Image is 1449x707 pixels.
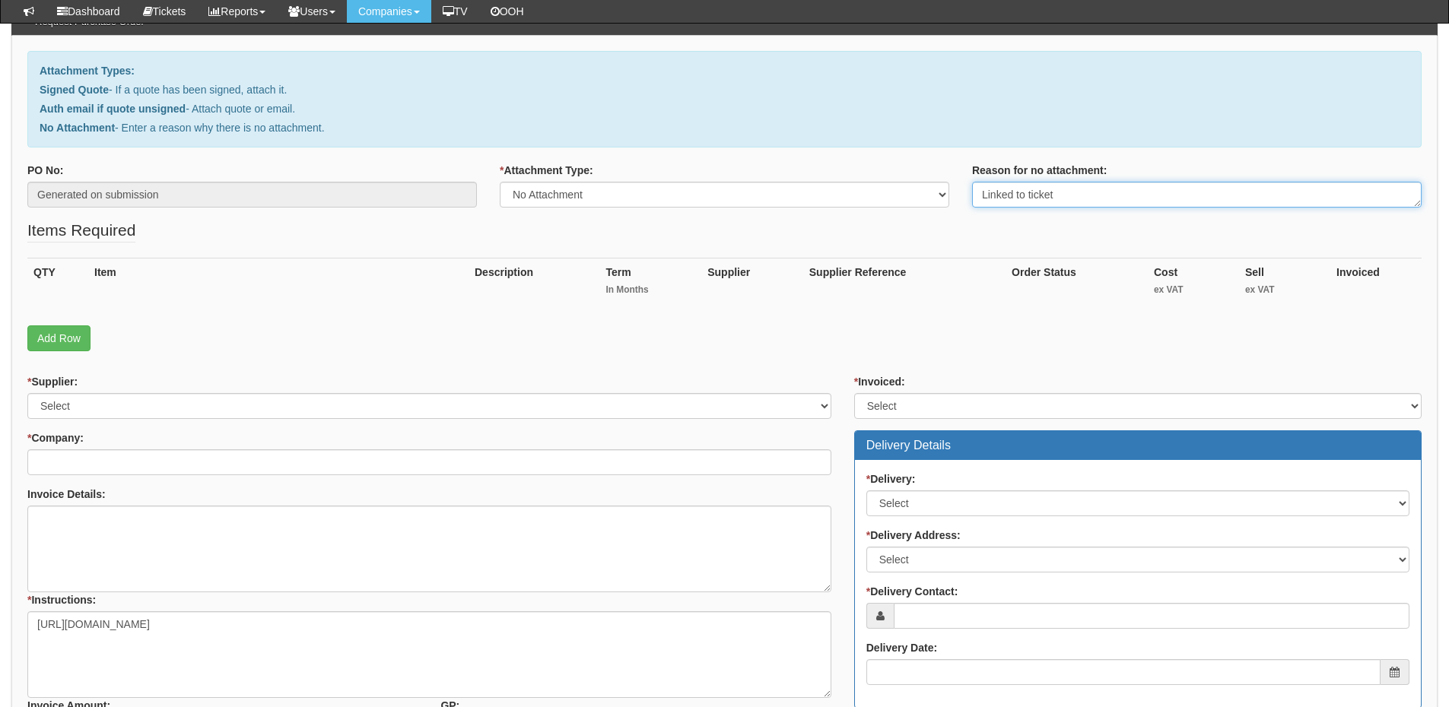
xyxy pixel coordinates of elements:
[1245,284,1324,296] small: ex VAT
[866,471,916,487] label: Delivery:
[605,284,695,296] small: In Months
[27,374,78,389] label: Supplier:
[866,439,1409,452] h3: Delivery Details
[701,258,803,310] th: Supplier
[40,103,186,115] b: Auth email if quote unsigned
[27,487,106,502] label: Invoice Details:
[866,584,958,599] label: Delivery Contact:
[1006,258,1148,310] th: Order Status
[1330,258,1422,310] th: Invoiced
[40,101,1409,116] p: - Attach quote or email.
[88,258,469,310] th: Item
[27,592,96,607] label: Instructions:
[27,163,63,178] label: PO No:
[866,640,937,655] label: Delivery Date:
[854,374,905,389] label: Invoiced:
[500,163,593,178] label: Attachment Type:
[599,258,701,310] th: Term
[27,258,88,310] th: QTY
[40,122,115,134] b: No Attachment
[1148,258,1239,310] th: Cost
[27,325,91,351] a: Add Row
[866,528,961,543] label: Delivery Address:
[40,84,109,96] b: Signed Quote
[40,65,135,77] b: Attachment Types:
[972,163,1107,178] label: Reason for no attachment:
[27,430,84,445] label: Company:
[40,120,1409,135] p: - Enter a reason why there is no attachment.
[469,258,599,310] th: Description
[1154,284,1233,296] small: ex VAT
[803,258,1006,310] th: Supplier Reference
[27,219,135,243] legend: Items Required
[1239,258,1330,310] th: Sell
[40,82,1409,97] p: - If a quote has been signed, attach it.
